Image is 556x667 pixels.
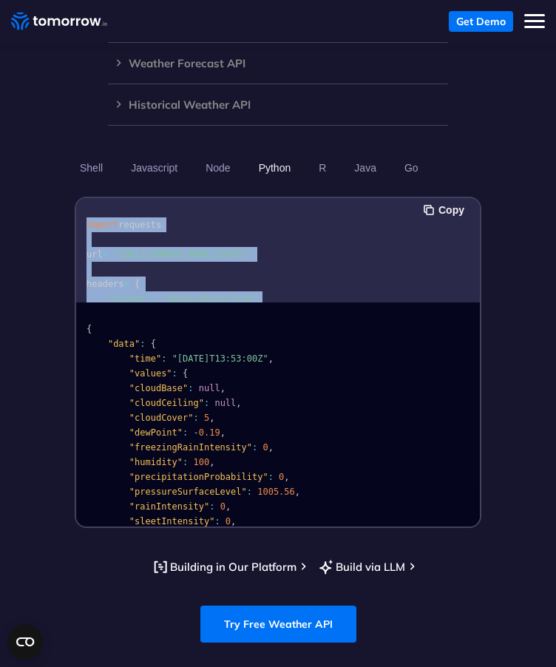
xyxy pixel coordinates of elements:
span: "sleetIntensity" [129,516,215,527]
span: : [204,398,209,408]
button: Java [349,155,382,180]
span: , [268,442,274,453]
span: , [209,457,214,467]
span: : [183,427,188,438]
span: : [247,487,252,497]
span: url [87,249,103,260]
span: "cloudBase" [129,383,188,393]
span: : [151,294,156,304]
span: "values" [129,368,172,379]
span: requests [118,220,161,230]
span: "rainIntensity" [129,501,209,512]
span: - [194,427,199,438]
span: : [172,368,177,379]
span: , [231,516,236,527]
span: 0 [262,442,268,453]
span: "cloudCeiling" [129,398,204,408]
span: : [194,413,199,423]
span: , [284,472,289,482]
a: Building in Our Platform [152,558,296,576]
button: Shell [75,155,108,180]
span: : [161,353,166,364]
button: Javascript [126,155,183,180]
span: 100 [194,457,210,467]
span: null [214,398,236,408]
span: headers [87,279,124,289]
span: 0 [220,501,226,512]
span: , [268,353,274,364]
h3: Weather Forecast API [108,58,448,69]
span: , [236,398,241,408]
span: 0 [226,516,231,527]
span: 5 [204,413,209,423]
span: "pressureSurfaceLevel" [129,487,247,497]
span: "data" [108,339,140,349]
span: : [214,516,220,527]
button: Toggle mobile menu [524,11,545,32]
span: : [188,383,193,393]
span: , [226,501,231,512]
span: { [183,368,188,379]
span: 0.19 [199,427,220,438]
span: : [183,457,188,467]
span: 0 [279,472,284,482]
span: = [124,279,129,289]
a: Try Free Weather API [200,606,356,643]
span: , [295,487,300,497]
span: : [268,472,274,482]
span: "[DATE]T13:53:00Z" [172,353,268,364]
span: "humidity" [129,457,183,467]
button: Python [254,155,296,180]
span: null [199,383,220,393]
span: = [103,249,108,260]
span: : [252,442,257,453]
span: 1005.56 [257,487,295,497]
span: "[URL][DOMAIN_NAME][DATE]" [113,249,252,260]
button: Open CMP widget [7,624,43,660]
span: : [209,501,214,512]
button: Copy [424,202,469,218]
button: Go [399,155,424,180]
span: : [140,339,145,349]
span: , [220,427,226,438]
span: "freezingRainIntensity" [129,442,252,453]
span: { [135,279,140,289]
button: R [313,155,331,180]
span: , [220,383,226,393]
span: { [87,324,92,334]
a: Build via LLM [317,558,405,576]
span: "cloudCover" [129,413,194,423]
span: "accept" [108,294,151,304]
a: Get Demo [449,11,513,32]
span: "dewPoint" [129,427,183,438]
span: import [87,220,118,230]
h3: Historical Weather API [108,99,448,110]
span: "application/json" [161,294,257,304]
span: "time" [129,353,161,364]
span: "precipitationProbability" [129,472,268,482]
button: Node [200,155,235,180]
span: { [151,339,156,349]
span: , [209,413,214,423]
a: Home link [11,10,107,33]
